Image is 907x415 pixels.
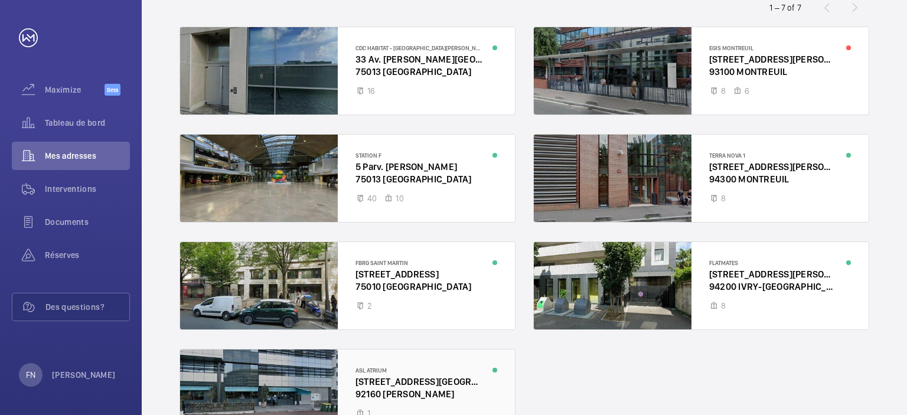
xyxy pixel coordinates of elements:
span: Interventions [45,183,130,195]
span: Des questions? [45,301,129,313]
span: Tableau de bord [45,117,130,129]
span: Mes adresses [45,150,130,162]
span: Beta [105,84,120,96]
span: Maximize [45,84,105,96]
div: 1 – 7 of 7 [769,2,801,14]
span: Réserves [45,249,130,261]
p: [PERSON_NAME] [52,369,116,381]
p: FN [26,369,35,381]
span: Documents [45,216,130,228]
